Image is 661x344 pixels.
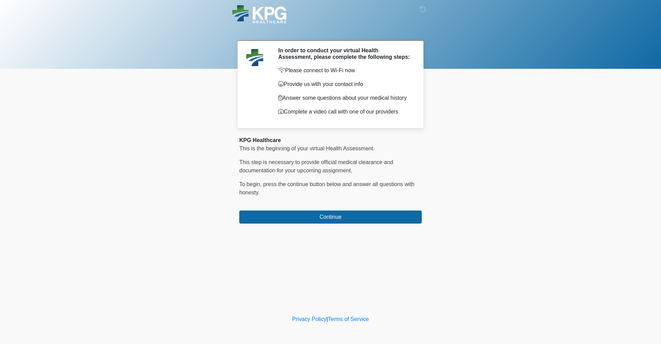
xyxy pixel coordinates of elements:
p: Answer some questions about your medical history [278,94,411,102]
h2: In order to conduct your virtual Health Assessment, please complete the following steps: [278,47,411,60]
img: Agent Avatar [244,47,265,68]
button: Continue [239,211,422,224]
p: Please connect to Wi-Fi now [278,66,411,75]
span: To begin, ﻿﻿﻿﻿﻿﻿﻿﻿﻿﻿﻿﻿﻿﻿﻿﻿﻿press the continue button below and answer all questions with honesty. [239,181,415,195]
span: This is the beginning of your virtual Health Assessment. [239,146,375,151]
div: KPG Healthcare [239,136,422,144]
p: Complete a video call with one of our providers [278,108,411,116]
p: Provide us with your contact info [278,80,411,88]
h1: ‎ ‎ ‎ [234,25,427,37]
span: This step is necessary to provide official medical clearance and documentation for your upcoming ... [239,159,393,173]
img: KPG Healthcare Logo [232,5,286,23]
a: Privacy Policy [292,316,327,322]
a: Terms of Service [328,316,369,322]
a: | [326,316,328,322]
